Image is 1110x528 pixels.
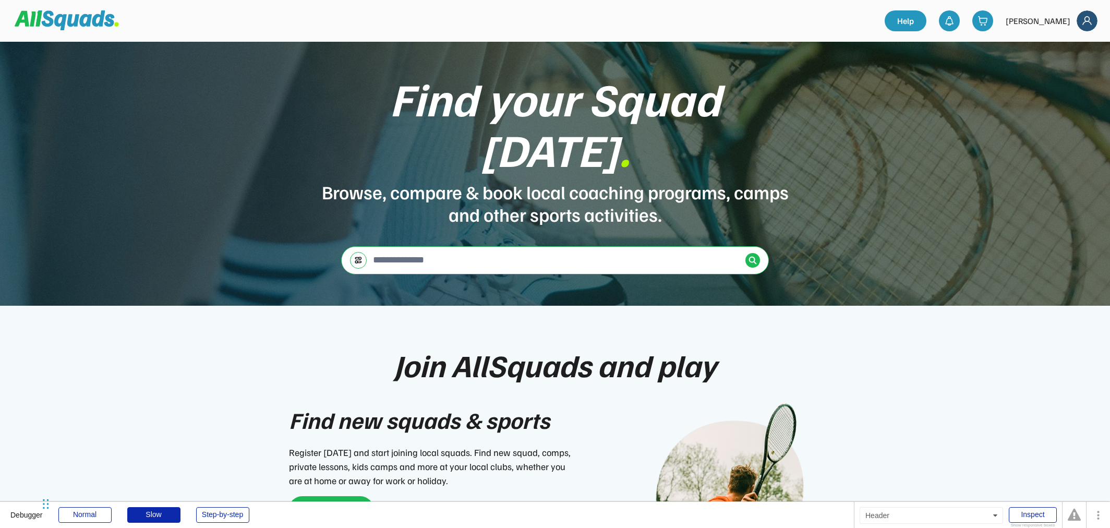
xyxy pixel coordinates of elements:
[1009,507,1057,523] div: Inspect
[619,120,630,177] font: .
[978,16,988,26] img: shopping-cart-01%20%281%29.svg
[944,16,955,26] img: bell-03%20%281%29.svg
[58,507,112,523] div: Normal
[320,73,790,174] div: Find your Squad [DATE]
[1077,10,1097,31] img: Frame%2018.svg
[127,507,180,523] div: Slow
[15,10,119,30] img: Squad%20Logo.svg
[354,256,363,264] img: settings-03.svg
[1006,15,1070,27] div: [PERSON_NAME]
[289,446,576,488] div: Register [DATE] and start joining local squads. Find new squad, comps, private lessons, kids camp...
[1009,523,1057,527] div: Show responsive boxes
[394,347,716,382] div: Join AllSquads and play
[289,496,373,522] button: Explore now
[885,10,926,31] a: Help
[320,181,790,225] div: Browse, compare & book local coaching programs, camps and other sports activities.
[289,403,550,437] div: Find new squads & sports
[860,507,1003,524] div: Header
[749,256,757,265] img: Icon%20%2838%29.svg
[196,507,249,523] div: Step-by-step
